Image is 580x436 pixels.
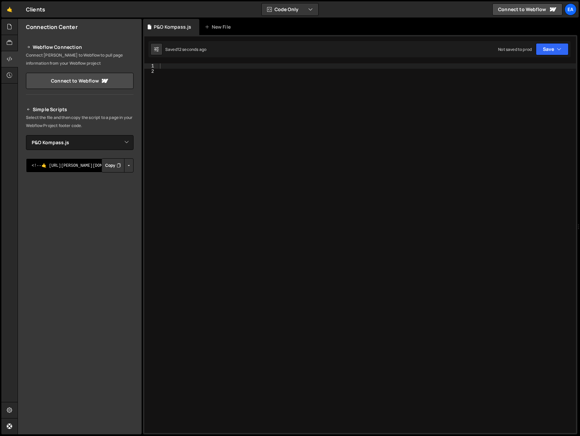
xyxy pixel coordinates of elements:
[1,1,18,18] a: 🤙
[205,24,233,30] div: New File
[26,51,134,67] p: Connect [PERSON_NAME] to Webflow to pull page information from your Webflow project
[498,46,532,52] div: Not saved to prod
[177,46,206,52] div: 12 seconds ago
[26,184,134,244] iframe: YouTube video player
[26,73,134,89] a: Connect to Webflow
[26,5,45,13] div: Clients
[26,23,78,31] h2: Connection Center
[26,158,134,173] textarea: <!--🤙 [URL][PERSON_NAME][DOMAIN_NAME]> <script>document.addEventListener("DOMContentLoaded", func...
[26,249,134,309] iframe: YouTube video player
[144,63,158,69] div: 1
[492,3,562,15] a: Connect to Webflow
[564,3,577,15] a: Ea
[154,24,191,30] div: P&O Kompass.js
[262,3,318,15] button: Code Only
[165,46,206,52] div: Saved
[26,43,134,51] h2: Webflow Connection
[101,158,134,173] div: Button group with nested dropdown
[144,69,158,74] div: 2
[536,43,569,55] button: Save
[26,105,134,114] h2: Simple Scripts
[26,114,134,130] p: Select the file and then copy the script to a page in your Webflow Project footer code.
[101,158,124,173] button: Copy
